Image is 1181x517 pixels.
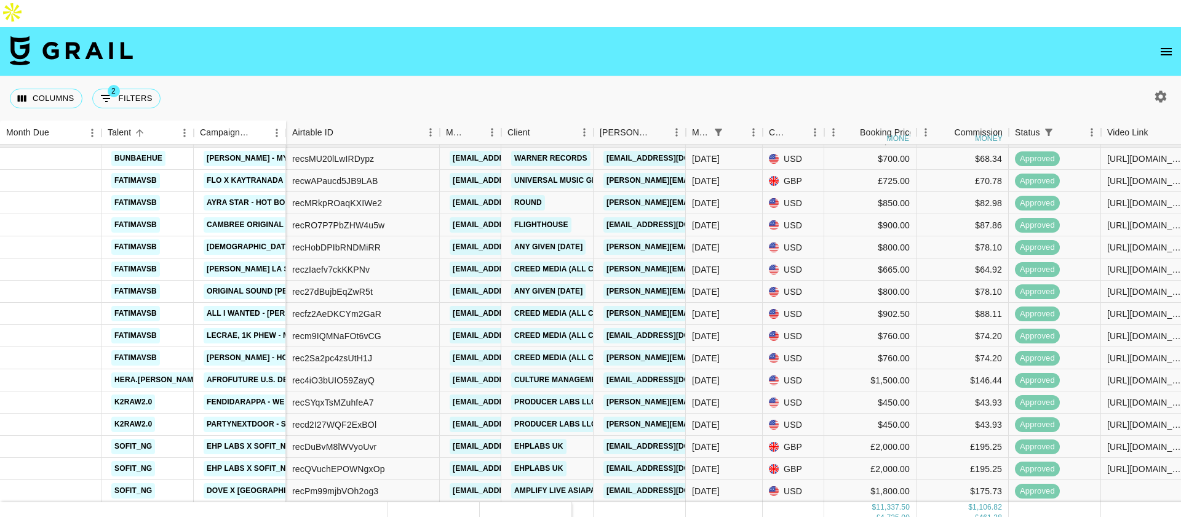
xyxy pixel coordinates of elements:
[824,281,917,303] div: $800.00
[692,485,720,497] div: Aug '25
[511,328,639,343] a: Creed Media (All Campaigns)
[1015,463,1060,475] span: approved
[603,483,741,499] a: [EMAIL_ADDRESS][DOMAIN_NAME]
[603,395,804,410] a: [PERSON_NAME][EMAIL_ADDRESS][DOMAIN_NAME]
[917,458,1009,480] div: £195.25
[204,151,356,166] a: [PERSON_NAME] - Mystical Magical
[49,124,66,142] button: Sort
[111,262,160,277] a: fatimavsb
[1015,220,1060,231] span: approved
[710,124,727,141] button: Show filters
[686,121,763,145] div: Month Due
[501,121,594,145] div: Client
[692,219,720,231] div: Aug '25
[450,461,587,476] a: [EMAIL_ADDRESS][DOMAIN_NAME]
[763,347,824,369] div: USD
[1148,124,1166,141] button: Sort
[111,439,155,454] a: sofit_ng
[603,417,804,432] a: [PERSON_NAME][EMAIL_ADDRESS][DOMAIN_NAME]
[292,463,385,475] div: recQVuchEPOWNgxOp
[511,217,571,233] a: Flighthouse
[603,461,741,476] a: [EMAIL_ADDRESS][DOMAIN_NAME]
[917,148,1009,170] div: $68.34
[824,236,917,258] div: $800.00
[175,124,194,142] button: Menu
[1015,264,1060,276] span: approved
[1107,121,1148,145] div: Video Link
[450,372,587,388] a: [EMAIL_ADDRESS][DOMAIN_NAME]
[450,395,587,410] a: [EMAIL_ADDRESS][DOMAIN_NAME]
[975,135,1003,142] div: money
[917,325,1009,347] div: $74.20
[511,284,586,299] a: Any given [DATE]
[917,236,1009,258] div: $78.10
[692,121,710,145] div: Month Due
[603,195,804,210] a: [PERSON_NAME][EMAIL_ADDRESS][DOMAIN_NAME]
[292,241,381,254] div: recHobDPIbRNDMiRR
[1015,419,1060,431] span: approved
[968,502,972,513] div: $
[204,195,299,210] a: Ayra Star - Hot Body
[763,192,824,214] div: USD
[204,328,308,343] a: Lecrae, 1K Phew - MOVE
[650,124,667,141] button: Sort
[108,85,120,97] span: 2
[511,461,567,476] a: EHPLABS UK
[603,151,741,166] a: [EMAIL_ADDRESS][DOMAIN_NAME]
[111,328,160,343] a: fatimavsb
[824,325,917,347] div: $760.00
[10,36,133,65] img: Grail Talent
[292,263,370,276] div: reczIaefv7ckKKPNv
[204,173,341,188] a: FLO x Kaytranada - "The Mood"
[421,123,440,142] button: Menu
[200,121,250,145] div: Campaign (Type)
[292,396,374,409] div: recSYqxTsMZuhfeA7
[83,124,101,142] button: Menu
[446,121,466,145] div: Manager
[333,124,351,141] button: Sort
[917,258,1009,281] div: $64.92
[603,350,804,366] a: [PERSON_NAME][EMAIL_ADDRESS][DOMAIN_NAME]
[954,121,1003,145] div: Commission
[111,173,160,188] a: fatimavsb
[204,439,413,454] a: EHP Labs x Sofit_ngr 12 month Partnership 2/12
[111,217,160,233] a: fatimavsb
[824,303,917,325] div: $902.50
[511,417,600,432] a: Producer Labs LLC
[450,239,587,255] a: [EMAIL_ADDRESS][DOMAIN_NAME]
[1015,242,1060,254] span: approved
[603,262,804,277] a: [PERSON_NAME][EMAIL_ADDRESS][DOMAIN_NAME]
[204,350,319,366] a: [PERSON_NAME] - Hot Body
[824,148,917,170] div: $700.00
[763,414,824,436] div: USD
[824,414,917,436] div: $450.00
[692,374,720,387] div: Aug '25
[1015,441,1060,453] span: approved
[101,121,194,145] div: Talent
[763,303,824,325] div: USD
[1015,198,1060,209] span: approved
[511,195,545,210] a: Round
[806,123,824,142] button: Menu
[603,439,741,454] a: [EMAIL_ADDRESS][DOMAIN_NAME]
[111,372,204,388] a: hera.[PERSON_NAME]
[204,284,341,299] a: original sound [PERSON_NAME]
[292,441,376,453] div: recDuBvM8lWVyoUvr
[692,241,720,254] div: Aug '25
[204,217,316,233] a: cambree original sound
[204,306,333,321] a: All I wanted - [PERSON_NAME]
[763,148,824,170] div: USD
[450,328,587,343] a: [EMAIL_ADDRESS][DOMAIN_NAME]
[824,369,917,391] div: $1,500.00
[507,121,530,145] div: Client
[511,483,656,499] a: AMPLIFY LIVE ASIAPACIFIC PTE. LTD.
[1015,353,1060,364] span: approved
[111,350,160,366] a: fatimavsb
[111,395,155,410] a: k2raw2.0
[763,436,824,458] div: GBP
[763,325,824,347] div: USD
[872,502,876,513] div: $
[824,214,917,236] div: $900.00
[511,439,567,454] a: EHPLABS UK
[111,151,165,166] a: bunbaehue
